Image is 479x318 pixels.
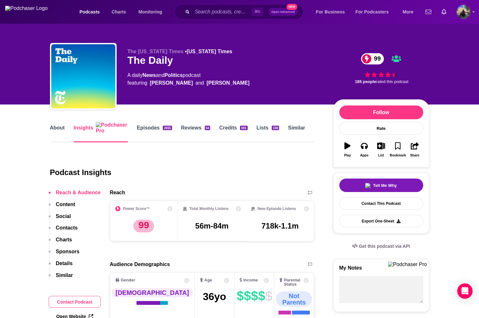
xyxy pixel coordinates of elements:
button: Reach & Audience [49,190,101,202]
button: Content [49,202,75,213]
h2: Total Monthly Listens [189,206,228,211]
a: Politics [164,72,183,78]
span: For Business [316,7,345,16]
span: Gender [121,278,136,282]
a: Reviews64 [181,122,211,142]
button: Share [406,138,423,161]
a: Episodes2655 [137,122,172,142]
div: Not Parents [276,291,312,307]
span: Monitoring [138,7,162,16]
p: Reach & Audience [56,190,101,196]
h2: New Episode Listens [258,206,296,211]
input: Search podcasts, credits, & more... [192,7,252,17]
div: 691 [240,126,247,130]
a: Credits691 [219,122,247,142]
div: Bookmark [390,154,406,157]
div: Search podcasts, credits, & more... [181,4,309,19]
button: Bookmark [389,138,406,161]
button: Play [339,138,356,161]
img: Podchaser - Follow, Share and Rate Podcasts [5,6,67,18]
div: List [378,154,384,157]
div: 2655 [163,126,172,130]
img: The Daily [51,44,115,108]
a: [US_STATE] Times [187,49,232,54]
div: Rate [339,122,423,135]
button: open menu [398,7,422,17]
div: A daily podcast [128,71,250,87]
p: Charts [56,237,72,243]
span: The [US_STATE] Times [128,49,184,54]
button: Charts [49,237,72,249]
a: About [50,122,65,142]
h3: 56m-84m [195,222,228,230]
a: Similar [288,122,305,142]
span: Open Advanced [271,10,295,13]
a: Pro website [388,261,427,267]
a: Michael Barbaro [150,79,193,87]
label: My Notes [339,265,423,276]
p: Details [56,261,72,266]
button: Show profile menu [457,5,471,19]
a: 99 [361,53,384,64]
a: InsightsPodchaser Pro [74,122,128,142]
div: 99 185 peoplerated this podcast [333,49,429,88]
span: $ [251,291,258,301]
button: Open AdvancedNew [268,8,298,16]
p: Content [56,202,75,207]
button: Contact Podcast [49,296,101,308]
span: featuring [128,79,250,87]
p: Sponsors [56,249,79,255]
a: Lists108 [257,122,279,142]
button: Contacts [49,225,78,237]
div: 64 [205,126,211,130]
img: Podchaser Pro [388,262,427,267]
span: Podcasts [79,7,100,16]
div: Open Intercom Messenger [457,283,473,299]
img: tell me why sparkle [365,183,370,188]
div: 108 [272,126,279,130]
button: Similar [49,272,73,284]
span: • [185,49,232,54]
span: ⌘ K [252,8,263,16]
button: Sponsors [49,249,79,261]
div: Share [410,154,419,157]
span: For Podcasters [355,7,389,16]
button: open menu [75,7,108,17]
p: Contacts [56,225,78,231]
span: and [195,79,204,87]
button: open menu [311,7,353,17]
h2: Audience Demographics [110,262,170,267]
div: [DEMOGRAPHIC_DATA] [112,288,193,297]
span: Age [204,278,212,282]
button: Details [49,261,72,272]
span: Get this podcast via API [359,244,410,249]
div: Apps [360,154,368,157]
span: and [156,72,164,78]
span: Parental Status [284,278,302,286]
button: Apps [356,138,373,161]
p: Social [56,213,71,219]
h2: Reach [110,190,125,196]
a: Sabrina Tavernise [207,79,250,87]
span: $ [237,291,244,301]
span: Logged in as French [457,5,471,19]
a: Contact This Podcast [339,197,423,210]
button: List [373,138,389,161]
span: 185 people [355,79,376,84]
span: 36 yo [203,291,226,302]
span: rated this podcast [376,79,409,84]
span: Charts [111,7,126,16]
img: User Profile [457,5,471,19]
span: New [286,4,297,10]
span: $ [244,291,251,301]
button: Follow [339,105,423,119]
p: 99 [133,220,154,232]
h3: 718k-1.1m [261,222,299,230]
p: Similar [56,272,73,278]
span: $ [265,291,272,301]
button: tell me why sparkleTell Me Why [339,179,423,192]
span: More [403,7,414,16]
button: open menu [134,7,170,17]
